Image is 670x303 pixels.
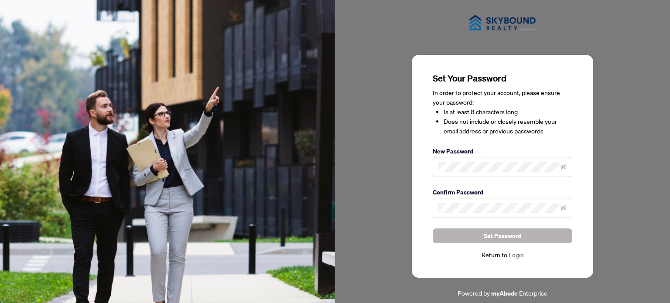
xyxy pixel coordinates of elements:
[433,146,572,156] label: New Password
[433,187,572,197] label: Confirm Password
[433,88,572,136] div: In order to protect your account, please ensure your password:
[433,72,572,85] h3: Set Your Password
[444,117,572,136] li: Does not include or closely resemble your email address or previous passwords
[491,289,518,298] a: myAbode
[484,229,521,243] span: Set Password
[561,205,567,211] span: eye-invisible
[433,250,572,260] div: Return to
[509,251,524,259] a: Login
[561,164,567,170] span: eye-invisible
[458,289,490,297] span: Powered by
[519,289,547,297] span: Enterprise
[433,228,572,243] button: Set Password
[444,107,572,117] li: Is at least 8 characters long
[459,5,546,41] img: ma-logo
